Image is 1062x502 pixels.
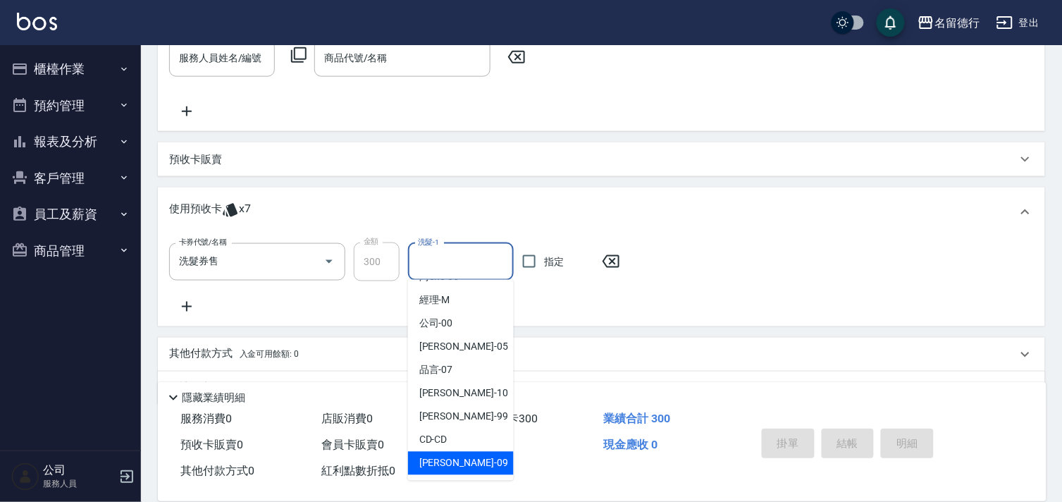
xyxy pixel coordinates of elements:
span: [PERSON_NAME] -10 [419,386,508,401]
span: [PERSON_NAME] -05 [419,340,508,355]
span: 預收卡販賣 0 [180,438,243,451]
button: 商品管理 [6,233,135,269]
button: 登出 [991,10,1045,36]
p: 備註及來源 [169,381,222,396]
button: 客戶管理 [6,160,135,197]
p: 預收卡販賣 [169,152,222,167]
span: 入金可用餘額: 0 [240,350,300,360]
div: 備註及來源 [158,372,1045,405]
span: 品言 -07 [419,363,453,378]
span: [PERSON_NAME] -09 [419,456,508,471]
span: 業績合計 300 [603,412,670,425]
div: 名留德行 [934,14,980,32]
button: 報表及分析 [6,123,135,160]
label: 金額 [364,236,378,247]
p: 其他付款方式 [169,347,299,362]
button: 名留德行 [912,8,985,37]
div: 其他付款方式入金可用餘額: 0 [158,338,1045,372]
p: 隱藏業績明細 [182,391,245,405]
span: x7 [239,202,251,223]
label: 洗髮-1 [418,237,439,247]
span: [PERSON_NAME] -99 [419,410,508,424]
span: 現金應收 0 [603,438,657,451]
span: 服務消費 0 [180,412,232,425]
div: 預收卡販賣 [158,142,1045,176]
img: Logo [17,13,57,30]
div: 使用預收卡x7 [158,188,1045,237]
span: 阿one -06 [419,270,459,285]
span: 店販消費 0 [321,412,373,425]
span: 經理 -M [419,293,450,308]
span: 其他付款方式 0 [180,464,254,477]
span: 紅利點數折抵 0 [321,464,395,477]
img: Person [11,463,39,491]
p: 使用預收卡 [169,202,222,223]
span: 會員卡販賣 0 [321,438,384,451]
button: 員工及薪資 [6,196,135,233]
span: 指定 [544,255,564,269]
h5: 公司 [43,463,115,477]
p: 服務人員 [43,477,115,490]
span: 公司 -00 [419,317,453,331]
button: 預約管理 [6,87,135,124]
button: 櫃檯作業 [6,51,135,87]
span: CD -CD [419,433,447,448]
button: save [877,8,905,37]
button: Open [318,250,340,273]
label: 卡券代號/名稱 [179,237,226,247]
